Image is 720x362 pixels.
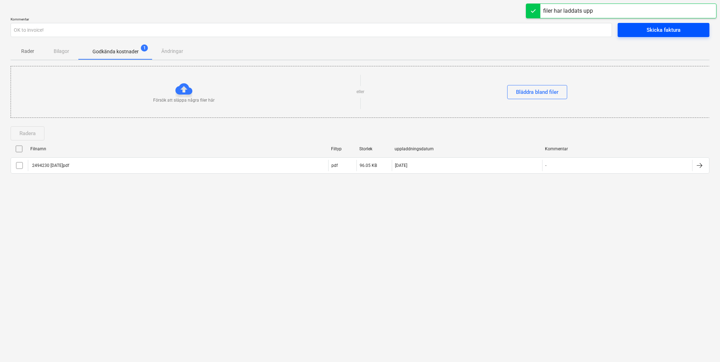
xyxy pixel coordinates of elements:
p: eller [356,89,364,95]
p: Rader [19,48,36,55]
div: filer har laddats upp [543,7,593,15]
div: Filnamn [30,146,325,151]
div: uppladdningsdatum [395,146,539,151]
p: Godkända kostnader [92,48,139,55]
div: pdf [331,163,338,168]
div: Filtyp [331,146,354,151]
div: 96.05 KB [360,163,377,168]
div: Storlek [359,146,389,151]
p: Kommentar [11,17,612,23]
div: - [545,163,546,168]
div: Skicka faktura [647,25,680,35]
p: Försök att släppa några filer här [153,97,215,103]
div: 2494230 [DATE]pdf [31,163,69,168]
div: [DATE] [395,163,407,168]
button: Bläddra bland filer [507,85,567,99]
div: Kommentar [545,146,690,151]
div: Försök att släppa några filer härellerBläddra bland filer [11,66,710,118]
button: Skicka faktura [618,23,709,37]
span: 1 [141,44,148,52]
div: Bläddra bland filer [516,88,558,97]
